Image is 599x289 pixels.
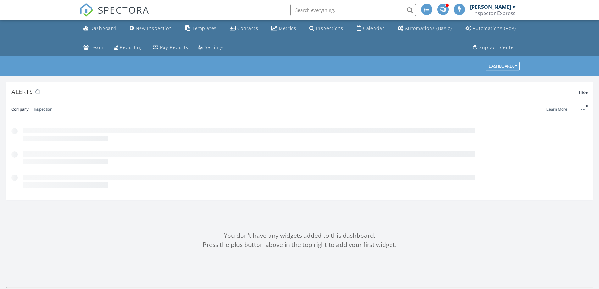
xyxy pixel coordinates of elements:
div: Calendar [363,25,385,31]
div: Dashboards [489,64,517,69]
a: SPECTORA [80,8,149,22]
div: Inspections [316,25,343,31]
a: Templates [183,23,219,34]
a: New Inspection [127,23,175,34]
a: Learn More [546,106,571,113]
a: Automations (Basic) [395,23,454,34]
span: Hide [579,90,588,95]
a: Settings [196,42,226,53]
div: Contacts [237,25,258,31]
div: Press the plus button above in the top right to add your first widget. [6,240,593,249]
a: Automations (Advanced) [463,23,519,34]
a: Pay Reports [150,42,191,53]
div: Automations (Basic) [405,25,452,31]
a: Inspections [307,23,346,34]
div: You don't have any widgets added to this dashboard. [6,231,593,240]
a: Support Center [470,42,519,53]
a: Team [81,42,106,53]
input: Search everything... [290,4,416,16]
div: Team [91,44,103,50]
img: ellipsis-632cfdd7c38ec3a7d453.svg [581,109,585,110]
a: Contacts [227,23,261,34]
a: Dashboard [81,23,119,34]
div: Inspector Express [473,10,516,16]
img: The Best Home Inspection Software - Spectora [80,3,93,17]
span: SPECTORA [98,3,149,16]
div: Automations (Adv) [473,25,516,31]
a: Metrics [269,23,299,34]
a: Company [11,101,29,118]
div: Metrics [279,25,296,31]
div: Reporting [120,44,143,50]
a: Calendar [354,23,387,34]
div: Templates [192,25,217,31]
div: Settings [205,44,224,50]
div: Dashboard [90,25,116,31]
a: Inspection [34,101,52,118]
div: Support Center [479,44,516,50]
div: New Inspection [136,25,172,31]
button: Dashboards [486,62,520,71]
div: Alerts [11,87,579,96]
div: Pay Reports [160,44,188,50]
a: Reporting [111,42,145,53]
div: [PERSON_NAME] [470,4,511,10]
